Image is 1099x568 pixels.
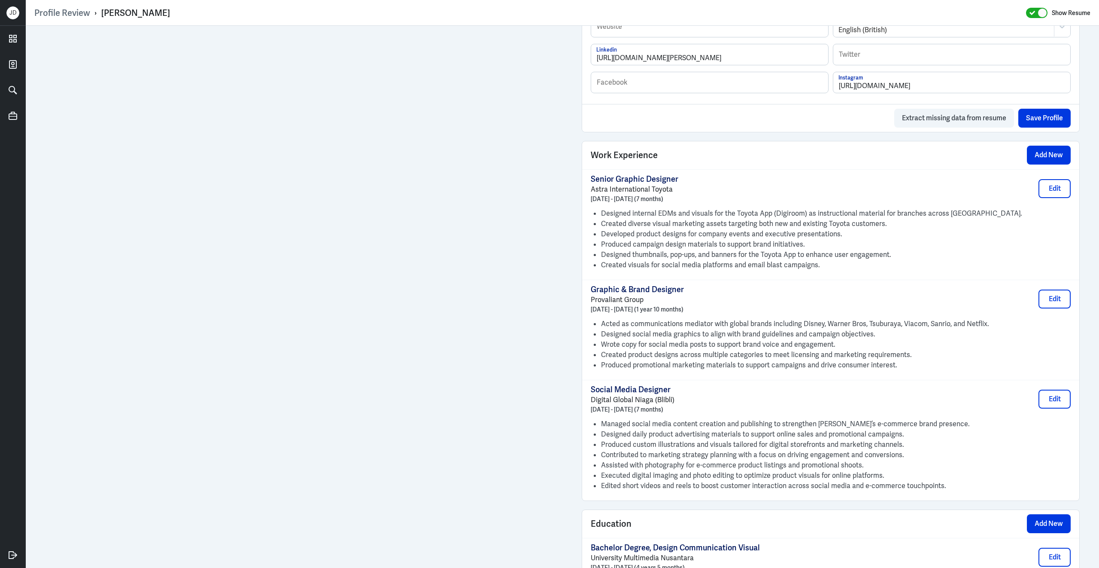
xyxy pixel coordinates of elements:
span: Work Experience [591,149,658,162]
li: Designed social media graphics to align with brand guidelines and campaign objectives. [601,329,1071,339]
input: Twitter [833,44,1070,65]
li: Designed internal EDMs and visuals for the Toyota App (Digiroom) as instructional material for br... [601,208,1071,219]
li: Produced custom illustrations and visuals tailored for digital storefronts and marketing channels. [601,440,1071,450]
p: Graphic & Brand Designer [591,284,684,295]
iframe: https://ppcdn.hiredigital.com/register/d9df51c0/resumes/583735480/Jeremy_Tirtokusumo_Graphic_Desi... [45,34,543,559]
li: Wrote copy for social media posts to support brand voice and engagement. [601,339,1071,350]
a: Profile Review [34,7,90,18]
button: Extract missing data from resume [894,109,1014,128]
li: Executed digital imaging and photo editing to optimize product visuals for online platforms. [601,470,1071,481]
button: Edit [1038,548,1071,567]
p: Social Media Designer [591,385,674,395]
p: Senior Graphic Designer [591,174,678,184]
p: Bachelor Degree, Design Communication Visual [591,543,760,553]
p: › [90,7,101,18]
button: Edit [1038,290,1071,308]
div: [PERSON_NAME] [101,7,170,18]
button: Edit [1038,390,1071,409]
button: Add New [1027,514,1071,533]
li: Created product designs across multiple categories to meet licensing and marketing requirements. [601,350,1071,360]
p: [DATE] - [DATE] (7 months) [591,405,674,414]
input: Facebook [591,72,828,93]
span: Education [591,517,631,530]
p: [DATE] - [DATE] (1 year 10 months) [591,305,684,314]
li: Produced promotional marketing materials to support campaigns and drive consumer interest. [601,360,1071,370]
input: Instagram [833,72,1070,93]
li: Developed product designs for company events and executive presentations. [601,229,1071,239]
p: Provaliant Group [591,295,684,305]
label: Show Resume [1052,7,1090,18]
button: Edit [1038,179,1071,198]
li: Produced campaign design materials to support brand initiatives. [601,239,1071,250]
li: Designed daily product advertising materials to support online sales and promotional campaigns. [601,429,1071,440]
p: Astra International Toyota [591,184,678,195]
li: Managed social media content creation and publishing to strengthen [PERSON_NAME]’s e-commerce bra... [601,419,1071,429]
input: Linkedin [591,44,828,65]
li: Designed thumbnails, pop-ups, and banners for the Toyota App to enhance user engagement. [601,250,1071,260]
li: Created visuals for social media platforms and email blast campaigns. [601,260,1071,270]
p: University Multimedia Nusantara [591,553,760,563]
input: Website [591,16,828,37]
p: [DATE] - [DATE] (7 months) [591,195,678,203]
button: Save Profile [1018,109,1071,128]
li: Contributed to marketing strategy planning with a focus on driving engagement and conversions. [601,450,1071,460]
p: Digital Global Niaga (Blibli) [591,395,674,405]
li: Assisted with photography for e-commerce product listings and promotional shoots. [601,460,1071,470]
button: Add New [1027,146,1071,165]
div: J D [6,6,19,19]
li: Edited short videos and reels to boost customer interaction across social media and e-commerce to... [601,481,1071,491]
li: Acted as communications mediator with global brands including Disney, Warner Bros, Tsuburaya, Via... [601,319,1071,329]
li: Created diverse visual marketing assets targeting both new and existing Toyota customers. [601,219,1071,229]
